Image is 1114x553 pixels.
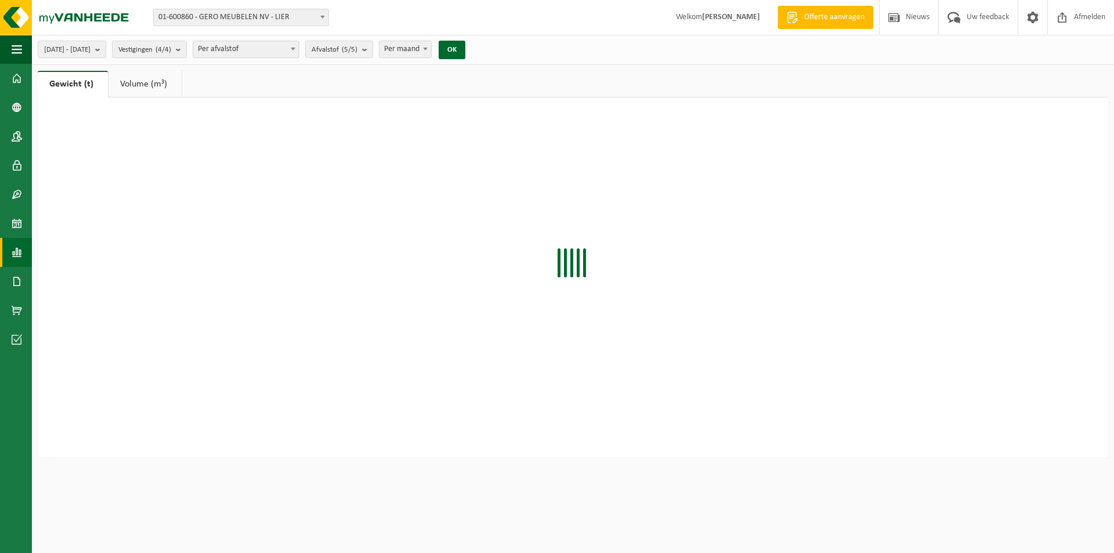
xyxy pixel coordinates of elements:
count: (4/4) [155,46,171,53]
button: Vestigingen(4/4) [112,41,187,58]
a: Gewicht (t) [38,71,108,97]
span: 01-600860 - GERO MEUBELEN NV - LIER [153,9,329,26]
span: Offerte aanvragen [801,12,867,23]
span: 01-600860 - GERO MEUBELEN NV - LIER [154,9,328,26]
a: Volume (m³) [108,71,182,97]
span: Per maand [379,41,431,57]
span: Afvalstof [312,41,357,59]
button: Afvalstof(5/5) [305,41,373,58]
a: Offerte aanvragen [777,6,873,29]
span: Vestigingen [118,41,171,59]
span: [DATE] - [DATE] [44,41,91,59]
span: Per maand [379,41,432,58]
button: OK [439,41,465,59]
count: (5/5) [342,46,357,53]
span: Per afvalstof [193,41,299,58]
button: [DATE] - [DATE] [38,41,106,58]
strong: [PERSON_NAME] [702,13,760,21]
span: Per afvalstof [193,41,299,57]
